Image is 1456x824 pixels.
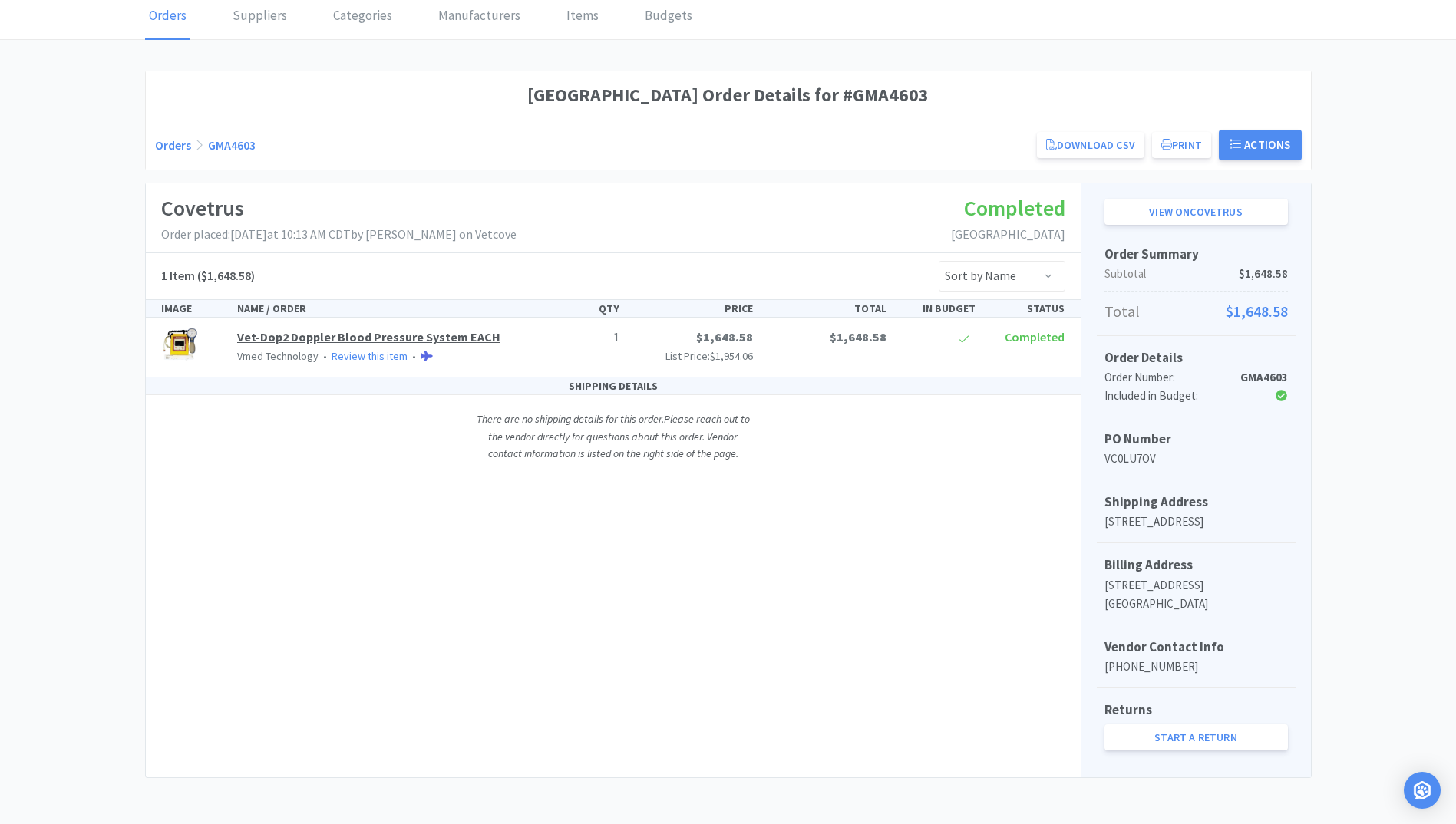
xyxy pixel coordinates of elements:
span: Vmed Technology [237,349,319,363]
div: STATUS [982,300,1071,317]
a: Start a Return [1104,724,1288,750]
span: $1,648.58 [1226,299,1288,324]
span: $1,954.06 [710,349,753,363]
p: Subtotal [1104,265,1288,283]
a: Orders [155,137,191,153]
p: [PHONE_NUMBER] [1104,658,1288,676]
strong: GMA4603 [1240,370,1288,384]
p: Total [1104,299,1288,324]
h1: Covetrus [161,191,517,226]
p: Order placed: [DATE] at 10:13 AM CDT by [PERSON_NAME] on Vetcove [161,225,517,245]
p: List Price: [632,348,753,364]
h5: Vendor Contact Info [1104,637,1288,658]
p: VC0LU7OV [1104,450,1288,468]
h5: Shipping Address [1104,492,1288,513]
a: Review this item [332,349,408,363]
div: NAME / ORDER [231,300,537,317]
div: IMAGE [155,300,232,317]
p: [STREET_ADDRESS] [1104,513,1288,531]
div: QTY [537,300,626,317]
a: View onCovetrus [1104,199,1288,225]
span: • [410,349,418,363]
span: $1,648.58 [1239,265,1288,283]
h1: [GEOGRAPHIC_DATA] Order Details for #GMA4603 [155,81,1302,110]
p: 1 [543,328,619,348]
button: Print [1152,132,1211,158]
div: Order Number: [1104,368,1227,387]
a: GMA4603 [208,137,256,153]
h5: Order Details [1104,348,1288,368]
div: SHIPPING DETAILS [146,377,1081,395]
h5: Billing Address [1104,555,1288,575]
h5: Returns [1104,700,1288,720]
span: Completed [1005,329,1065,344]
a: Download CSV [1037,132,1144,158]
p: [GEOGRAPHIC_DATA] [1104,595,1288,613]
span: • [321,349,329,363]
div: PRICE [626,300,759,317]
span: Completed [964,194,1065,222]
div: IN BUDGET [893,300,982,317]
span: $1,648.58 [696,329,753,344]
div: Included in Budget: [1104,387,1227,405]
a: Vet-Dop2 Doppler Blood Pressure System EACH [237,329,500,344]
h5: PO Number [1104,429,1288,450]
p: [STREET_ADDRESS] [1104,576,1288,595]
span: 1 Item [161,268,195,283]
p: [GEOGRAPHIC_DATA] [951,225,1065,245]
span: $1,648.58 [830,329,886,344]
button: Actions [1219,130,1302,160]
div: Open Intercom Messenger [1404,772,1441,809]
i: There are no shipping details for this order. Please reach out to the vendor directly for questio... [477,412,750,460]
h5: Order Summary [1104,244,1288,265]
img: 7d9822a7b1e141afac03df62e5d171d3_301497.png [161,328,199,361]
h5: ($1,648.58) [161,266,255,286]
div: TOTAL [759,300,893,317]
